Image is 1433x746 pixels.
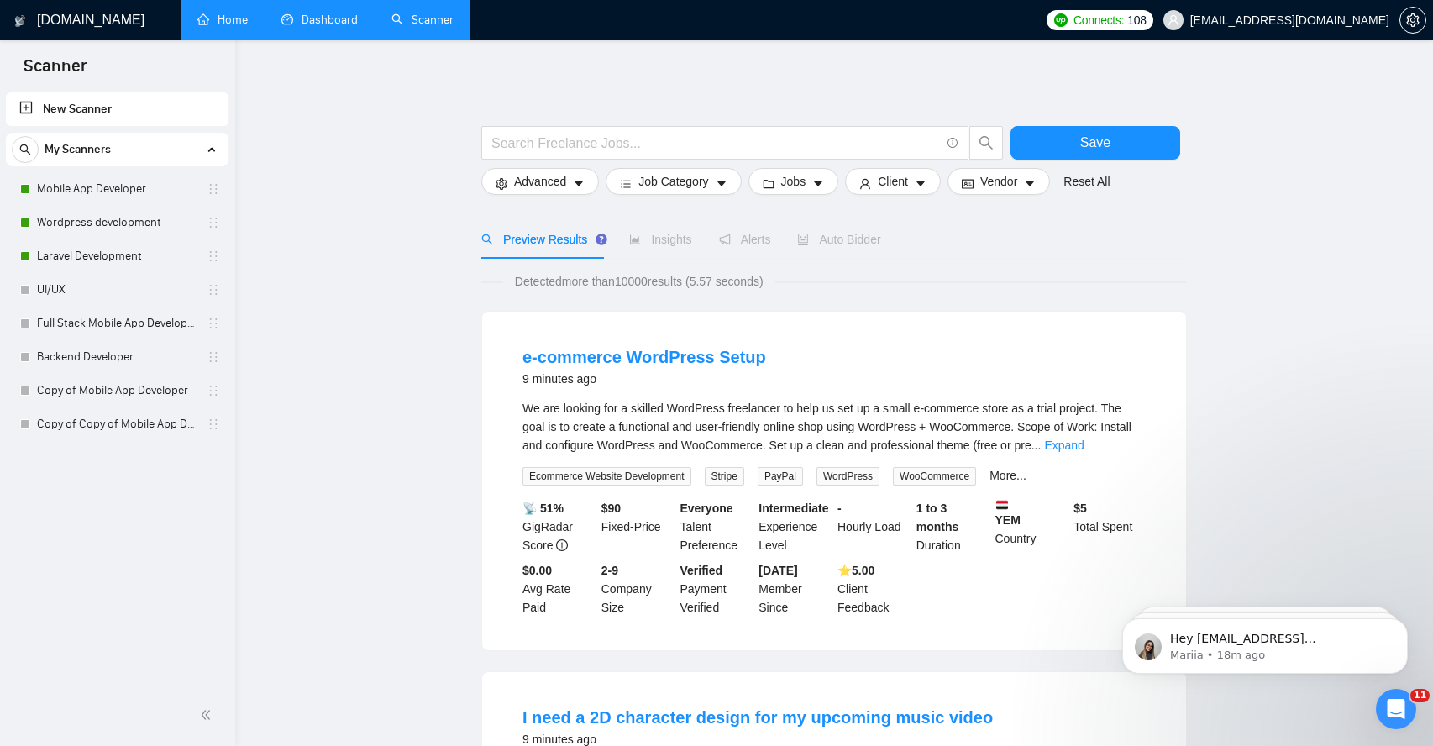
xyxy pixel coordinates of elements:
[1044,439,1084,452] a: Expand
[1070,499,1149,554] div: Total Spent
[601,502,621,515] b: $ 90
[1073,502,1087,515] b: $ 5
[834,561,913,617] div: Client Feedback
[1399,13,1426,27] a: setting
[37,206,197,239] a: Wordpress development
[837,564,874,577] b: ⭐️ 5.00
[522,399,1146,454] div: We are looking for a skilled WordPress freelancer to help us set up a small e-commerce store as a...
[522,402,1131,452] span: We are looking for a skilled WordPress freelancer to help us set up a small e-commerce store as a...
[207,418,220,431] span: holder
[1054,13,1068,27] img: upwork-logo.png
[797,233,880,246] span: Auto Bidder
[719,234,731,245] span: notification
[481,233,602,246] span: Preview Results
[207,182,220,196] span: holder
[947,138,958,149] span: info-circle
[1024,177,1036,190] span: caret-down
[522,467,691,486] span: Ecommerce Website Development
[573,177,585,190] span: caret-down
[1031,439,1042,452] span: ...
[1063,172,1110,191] a: Reset All
[496,177,507,190] span: setting
[6,92,228,126] li: New Scanner
[197,13,248,27] a: homeHome
[763,177,774,190] span: folder
[522,502,564,515] b: 📡 51%
[391,13,454,27] a: searchScanner
[996,499,1008,511] img: 🇾🇪
[680,564,723,577] b: Verified
[200,707,217,723] span: double-left
[629,233,691,246] span: Insights
[514,172,566,191] span: Advanced
[755,499,834,554] div: Experience Level
[522,348,766,366] a: e-commerce WordPress Setup
[519,561,598,617] div: Avg Rate Paid
[680,502,733,515] b: Everyone
[37,273,197,307] a: UI/UX
[913,499,992,554] div: Duration
[522,369,766,389] div: 9 minutes ago
[601,564,618,577] b: 2-9
[37,374,197,407] a: Copy of Mobile App Developer
[1127,11,1146,29] span: 108
[755,561,834,617] div: Member Since
[716,177,727,190] span: caret-down
[677,561,756,617] div: Payment Verified
[522,708,993,727] a: I need a 2D character design for my upcoming music video
[969,126,1003,160] button: search
[719,233,771,246] span: Alerts
[812,177,824,190] span: caret-down
[594,232,609,247] div: Tooltip anchor
[758,502,828,515] b: Intermediate
[522,564,552,577] b: $0.00
[207,216,220,229] span: holder
[37,307,197,340] a: Full Stack Mobile App Developer
[947,168,1050,195] button: idcardVendorcaret-down
[281,13,358,27] a: dashboardDashboard
[797,234,809,245] span: robot
[37,407,197,441] a: Copy of Copy of Mobile App Developer
[781,172,806,191] span: Jobs
[14,8,26,34] img: logo
[837,502,842,515] b: -
[1010,126,1180,160] button: Save
[556,539,568,551] span: info-circle
[37,239,197,273] a: Laravel Development
[37,340,197,374] a: Backend Developer
[758,564,797,577] b: [DATE]
[915,177,926,190] span: caret-down
[859,177,871,190] span: user
[10,54,100,89] span: Scanner
[1168,14,1179,26] span: user
[878,172,908,191] span: Client
[207,250,220,263] span: holder
[758,467,803,486] span: PayPal
[834,499,913,554] div: Hourly Load
[916,502,959,533] b: 1 to 3 months
[1400,13,1425,27] span: setting
[962,177,974,190] span: idcard
[1399,7,1426,34] button: setting
[845,168,941,195] button: userClientcaret-down
[995,499,1068,527] b: YEM
[598,499,677,554] div: Fixed-Price
[503,272,775,291] span: Detected more than 10000 results (5.57 seconds)
[491,133,940,154] input: Search Freelance Jobs...
[12,136,39,163] button: search
[992,499,1071,554] div: Country
[970,135,1002,150] span: search
[598,561,677,617] div: Company Size
[45,133,111,166] span: My Scanners
[620,177,632,190] span: bars
[207,384,220,397] span: holder
[980,172,1017,191] span: Vendor
[606,168,741,195] button: barsJob Categorycaret-down
[1080,132,1110,153] span: Save
[638,172,708,191] span: Job Category
[816,467,879,486] span: WordPress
